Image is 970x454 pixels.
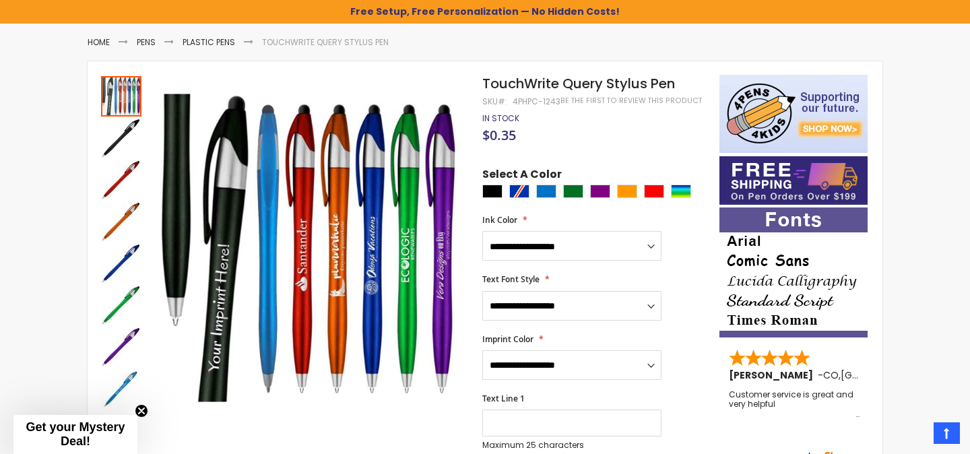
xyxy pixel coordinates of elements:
span: [PERSON_NAME] [729,368,818,382]
img: TouchWrite Query Stylus Pen [101,160,141,200]
iframe: Google Customer Reviews [859,418,970,454]
button: Close teaser [135,404,148,418]
span: Ink Color [482,214,517,226]
span: In stock [482,112,519,124]
div: TouchWrite Query Stylus Pen [101,158,143,200]
a: Pens [137,36,156,48]
div: Blue Light [536,185,556,198]
div: TouchWrite Query Stylus Pen [101,200,143,242]
div: Availability [482,113,519,124]
span: Text Font Style [482,273,540,285]
img: TouchWrite Query Stylus Pen [101,118,141,158]
div: Black [482,185,503,198]
img: 4pens 4 kids [719,75,868,153]
p: Maximum 25 characters [482,440,661,451]
div: Red [644,185,664,198]
div: Get your Mystery Deal!Close teaser [13,415,137,454]
div: TouchWrite Query Stylus Pen [101,325,143,367]
img: TouchWrite Query Stylus Pen [101,368,141,409]
span: TouchWrite Query Stylus Pen [482,74,675,93]
img: Free shipping on orders over $199 [719,156,868,205]
div: TouchWrite Query Stylus Pen [101,117,143,158]
div: 4PHPC-1243 [513,96,560,107]
div: Assorted [671,185,691,198]
img: TouchWrite Query Stylus Pen [156,94,464,402]
div: Orange [617,185,637,198]
img: TouchWrite Query Stylus Pen [101,285,141,325]
span: Text Line 1 [482,393,525,404]
div: TouchWrite Query Stylus Pen [101,75,143,117]
span: - , [818,368,940,382]
img: font-personalization-examples [719,207,868,337]
div: Customer service is great and very helpful [729,390,860,419]
span: $0.35 [482,126,516,144]
span: Get your Mystery Deal! [26,420,125,448]
a: Be the first to review this product [560,96,702,106]
a: Home [88,36,110,48]
div: Purple [590,185,610,198]
span: [GEOGRAPHIC_DATA] [841,368,940,382]
span: Select A Color [482,167,562,185]
li: TouchWrite Query Stylus Pen [262,37,389,48]
div: Green [563,185,583,198]
strong: SKU [482,96,507,107]
a: Plastic Pens [183,36,235,48]
div: TouchWrite Query Stylus Pen [101,367,141,409]
div: TouchWrite Query Stylus Pen [101,284,143,325]
img: TouchWrite Query Stylus Pen [101,327,141,367]
img: TouchWrite Query Stylus Pen [101,201,141,242]
span: CO [823,368,839,382]
span: Imprint Color [482,333,533,345]
div: TouchWrite Query Stylus Pen [101,242,143,284]
img: TouchWrite Query Stylus Pen [101,243,141,284]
